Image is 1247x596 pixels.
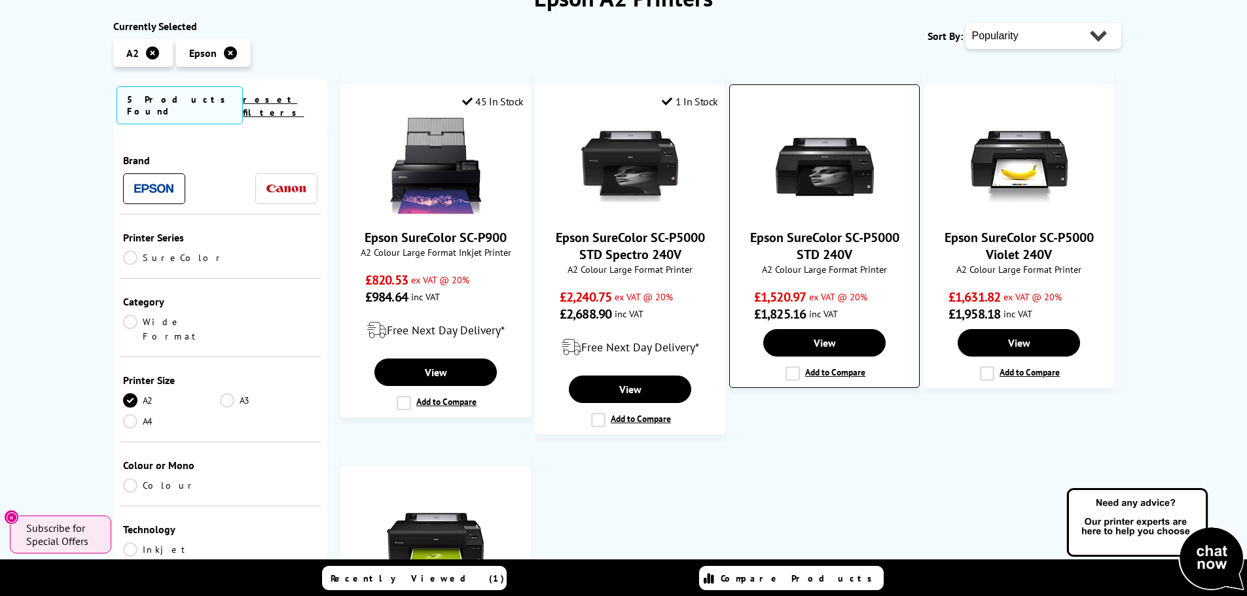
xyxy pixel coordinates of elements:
div: Currently Selected [113,20,328,33]
span: £1,825.16 [754,306,806,323]
span: inc VAT [809,307,838,320]
span: £1,958.18 [949,306,1000,323]
a: Compare Products [699,566,884,590]
a: Epson SureColor SC-P900 [365,229,507,246]
span: inc VAT [615,307,643,320]
a: A2 [123,393,221,408]
span: A2 Colour Large Format Inkjet Printer [348,246,524,258]
a: Epson SureColor SC-P900 [387,205,485,219]
span: ex VAT @ 20% [615,290,673,303]
div: modal_delivery [542,329,718,366]
span: £820.53 [365,272,408,289]
a: reset filters [243,94,304,118]
img: Canon [266,184,306,193]
span: £2,240.75 [560,289,611,306]
div: modal_delivery [348,312,524,349]
label: Add to Compare [980,366,1060,381]
img: Epson SureColor SC-P5000 STD Spectro 240V [581,118,679,216]
span: ex VAT @ 20% [809,290,867,303]
span: Subscribe for Special Offers [26,521,98,548]
span: £2,688.90 [560,306,611,323]
a: SureColor [123,251,225,265]
span: A2 Colour Large Format Printer [542,263,718,275]
span: Epson [189,46,217,60]
span: ex VAT @ 20% [1003,290,1062,303]
span: inc VAT [411,290,440,303]
span: A2 Colour Large Format Printer [736,263,913,275]
span: inc VAT [1003,307,1032,320]
a: A3 [220,393,317,408]
img: Epson [134,184,173,194]
a: Epson [134,181,173,197]
a: Epson SureColor SC-P5000 STD 240V [776,205,874,219]
a: Epson SureColor SC-P5000 Violet 240V [970,205,1068,219]
label: Add to Compare [591,413,671,427]
button: Close [4,510,19,525]
label: Add to Compare [397,396,477,410]
img: Epson SureColor SC-P5000 Violet 240V [970,118,1068,216]
a: Epson SureColor SC-P5000 STD Spectro 240V [581,205,679,219]
a: Epson SureColor SC-P5000 Violet 240V [945,229,1094,263]
a: View [374,359,496,386]
a: Epson SureColor SC-P5000 STD 240V [750,229,899,263]
div: Technology [123,523,318,536]
span: Compare Products [721,572,879,584]
span: Sort By: [928,29,963,43]
span: A2 Colour Large Format Printer [931,263,1107,275]
div: 1 In Stock [662,95,718,108]
span: A2 [126,46,139,60]
span: £1,520.97 [754,289,806,306]
a: Canon [266,181,306,197]
span: £984.64 [365,289,408,306]
img: Epson SureColor SC-P900 [387,118,485,216]
a: Recently Viewed (1) [322,566,507,590]
a: View [569,376,691,403]
a: View [958,329,1079,357]
div: Category [123,295,318,308]
a: Inkjet [123,542,221,557]
div: 45 In Stock [462,95,524,108]
img: Epson SureColor SC-P5000 STD 240V [776,118,874,216]
span: 5 Products Found [117,86,244,124]
a: View [763,329,885,357]
img: Open Live Chat window [1064,486,1247,593]
span: £1,631.82 [949,289,1000,306]
a: Colour [123,478,221,493]
label: Add to Compare [786,366,865,381]
span: ex VAT @ 20% [411,273,469,286]
a: Wide Format [123,315,221,343]
div: Printer Size [123,374,318,387]
a: Epson SureColor SC-P5000 STD Spectro 240V [556,229,705,263]
div: Brand [123,154,318,167]
span: Recently Viewed (1) [331,572,505,584]
div: Printer Series [123,231,318,244]
div: Colour or Mono [123,459,318,472]
a: A4 [123,414,221,429]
